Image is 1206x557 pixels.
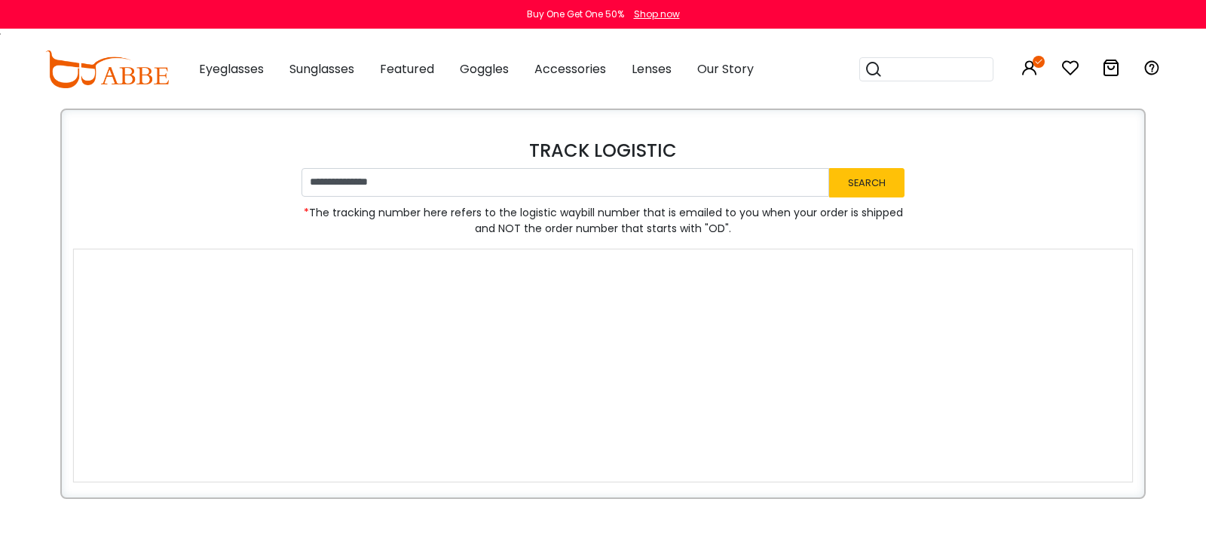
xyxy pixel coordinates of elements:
div: Buy One Get One 50% [527,8,624,21]
span: Our Story [697,60,754,78]
span: Featured [380,60,434,78]
span: Accessories [534,60,606,78]
button: Search [829,168,904,197]
span: The tracking number here refers to the logistic waybill number that is emailed to you when your o... [301,205,904,237]
span: Eyeglasses [199,60,264,78]
span: Goggles [460,60,509,78]
span: Lenses [632,60,672,78]
div: Shop now [634,8,680,21]
h4: TRACK LOGISTIC [73,140,1133,162]
a: Shop now [626,8,680,20]
span: Sunglasses [289,60,354,78]
img: abbeglasses.com [45,50,169,88]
